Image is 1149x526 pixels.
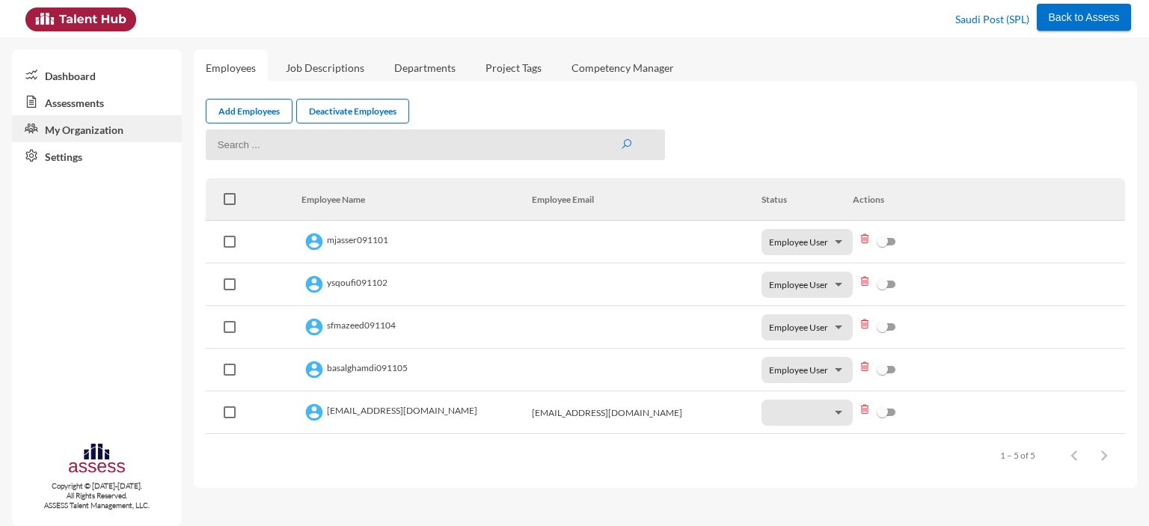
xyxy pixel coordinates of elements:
[762,178,853,221] th: Status
[769,279,828,290] span: Employee User
[474,49,554,86] a: Project Tags
[12,61,182,88] a: Dashboard
[274,49,376,86] a: Job Descriptions
[301,349,531,391] td: basalghamdi091105
[769,236,828,248] span: Employee User
[67,441,126,478] img: assesscompany-logo.png
[1037,7,1132,24] a: Back to Assess
[12,481,182,510] p: Copyright © [DATE]-[DATE]. All Rights Reserved. ASSESS Talent Management, LLC.
[301,391,531,434] td: [EMAIL_ADDRESS][DOMAIN_NAME]
[532,178,762,221] th: Employee Email
[532,391,762,434] td: [EMAIL_ADDRESS][DOMAIN_NAME]
[12,115,182,142] a: My Organization
[1037,4,1132,31] button: Back to Assess
[301,178,531,221] th: Employee Name
[382,49,468,86] a: Departments
[1049,11,1120,23] span: Back to Assess
[560,49,686,86] a: Competency Manager
[206,129,666,160] input: Search ...
[1000,450,1035,461] div: 1 – 5 of 5
[12,142,182,169] a: Settings
[955,7,1029,31] p: Saudi Post (SPL)
[301,263,531,306] td: ysqoufi091102
[296,99,409,123] a: Deactivate Employees
[301,221,531,263] td: mjasser091101
[301,306,531,349] td: sfmazeed091104
[194,49,268,86] a: Employees
[769,364,828,376] span: Employee User
[853,178,1125,221] th: Actions
[206,99,292,123] a: Add Employees
[1059,440,1089,470] button: Previous page
[1089,440,1119,470] button: Next page
[769,322,828,333] span: Employee User
[12,88,182,115] a: Assessments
